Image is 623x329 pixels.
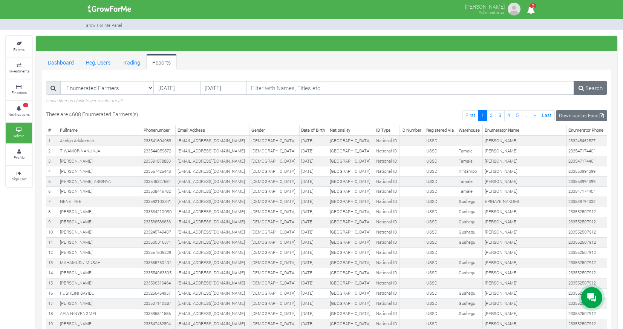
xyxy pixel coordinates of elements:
[176,248,250,258] td: [EMAIL_ADDRESS][DOMAIN_NAME]
[457,217,483,227] td: Gushegu
[154,81,201,95] input: DD/MM/YYYY
[424,217,457,227] td: USSD
[566,146,607,156] td: 233547174401
[424,319,457,329] td: USSD
[457,186,483,197] td: Tamale
[299,156,328,166] td: [DATE]
[299,135,328,146] td: [DATE]
[58,146,142,156] td: TIWAMOR NANUNJA
[566,248,607,258] td: 233552507912
[328,125,374,135] th: Nationality
[250,298,299,309] td: [DEMOGRAPHIC_DATA]
[299,227,328,237] td: [DATE]
[176,207,250,217] td: [EMAIL_ADDRESS][DOMAIN_NAME]
[465,2,505,11] p: [PERSON_NAME]
[58,207,142,217] td: [PERSON_NAME]
[566,177,607,187] td: 233553994399
[146,54,177,69] a: Reports
[250,237,299,248] td: [DEMOGRAPHIC_DATA]
[176,156,250,166] td: [EMAIL_ADDRESS][DOMAIN_NAME]
[424,135,457,146] td: USSD
[142,156,175,166] td: 233591878883
[11,90,27,95] small: Finances
[46,111,138,118] span: There are 4608 Enumerated Farmers(s)
[328,319,374,329] td: [GEOGRAPHIC_DATA]
[58,135,142,146] td: Akolgo Adukomah
[176,319,250,329] td: [EMAIL_ADDRESS][DOMAIN_NAME]
[46,237,58,248] td: 11
[176,177,250,187] td: [EMAIL_ADDRESS][DOMAIN_NAME]
[58,258,142,268] td: MAHAMUDU MUSAH
[424,146,457,156] td: USSD
[374,217,400,227] td: National ID
[483,186,567,197] td: [PERSON_NAME]
[483,166,567,177] td: [PERSON_NAME]
[142,177,175,187] td: 233548327684
[328,227,374,237] td: [GEOGRAPHIC_DATA]
[6,80,32,100] a: Finances
[299,146,328,156] td: [DATE]
[478,110,487,121] a: 1
[46,268,58,278] td: 14
[250,125,299,135] th: Gender
[58,177,142,187] td: [PERSON_NAME] ABRINYA
[86,22,122,28] small: Grow For Me Panel
[328,217,374,227] td: [GEOGRAPHIC_DATA]
[374,268,400,278] td: National ID
[46,177,58,187] td: 5
[250,217,299,227] td: [DEMOGRAPHIC_DATA]
[142,197,175,207] td: 233592103341
[299,237,328,248] td: [DATE]
[58,309,142,319] td: AFIA N-NYENGMEI
[58,217,142,227] td: [PERSON_NAME]
[176,237,250,248] td: [EMAIL_ADDRESS][DOMAIN_NAME]
[374,237,400,248] td: National ID
[176,197,250,207] td: [EMAIL_ADDRESS][DOMAIN_NAME]
[12,176,26,181] small: Sign Out
[176,268,250,278] td: [EMAIL_ADDRESS][DOMAIN_NAME]
[374,207,400,217] td: National ID
[328,248,374,258] td: [GEOGRAPHIC_DATA]
[483,125,567,135] th: Enumerator Name
[566,237,607,248] td: 233552507912
[46,186,58,197] td: 6
[483,288,567,298] td: [PERSON_NAME]
[483,177,567,187] td: [PERSON_NAME]
[250,288,299,298] td: [DEMOGRAPHIC_DATA]
[9,68,29,74] small: Investments
[374,309,400,319] td: National ID
[566,186,607,197] td: 233547174401
[457,227,483,237] td: Gushegu
[328,177,374,187] td: [GEOGRAPHIC_DATA]
[487,110,496,121] a: 2
[46,288,58,298] td: 16
[299,288,328,298] td: [DATE]
[374,227,400,237] td: National ID
[424,309,457,319] td: USSD
[58,156,142,166] td: [PERSON_NAME]
[424,227,457,237] td: USSD
[142,166,175,177] td: 233557425448
[23,103,28,108] span: 3
[176,186,250,197] td: [EMAIL_ADDRESS][DOMAIN_NAME]
[250,156,299,166] td: [DEMOGRAPHIC_DATA]
[566,207,607,217] td: 233552507912
[513,110,522,121] a: 5
[457,156,483,166] td: Tamale
[374,258,400,268] td: National ID
[424,237,457,248] td: USSD
[142,248,175,258] td: 233557508229
[496,110,505,121] a: 3
[374,278,400,288] td: National ID
[328,146,374,156] td: [GEOGRAPHIC_DATA]
[299,186,328,197] td: [DATE]
[46,146,58,156] td: 2
[142,278,175,288] td: 233596319464
[46,98,122,103] small: Leave filter as blank to get results for all
[299,258,328,268] td: [DATE]
[250,135,299,146] td: [DEMOGRAPHIC_DATA]
[483,298,567,309] td: [PERSON_NAME]
[46,298,58,309] td: 17
[250,309,299,319] td: [DEMOGRAPHIC_DATA]
[176,288,250,298] td: [EMAIL_ADDRESS][DOMAIN_NAME]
